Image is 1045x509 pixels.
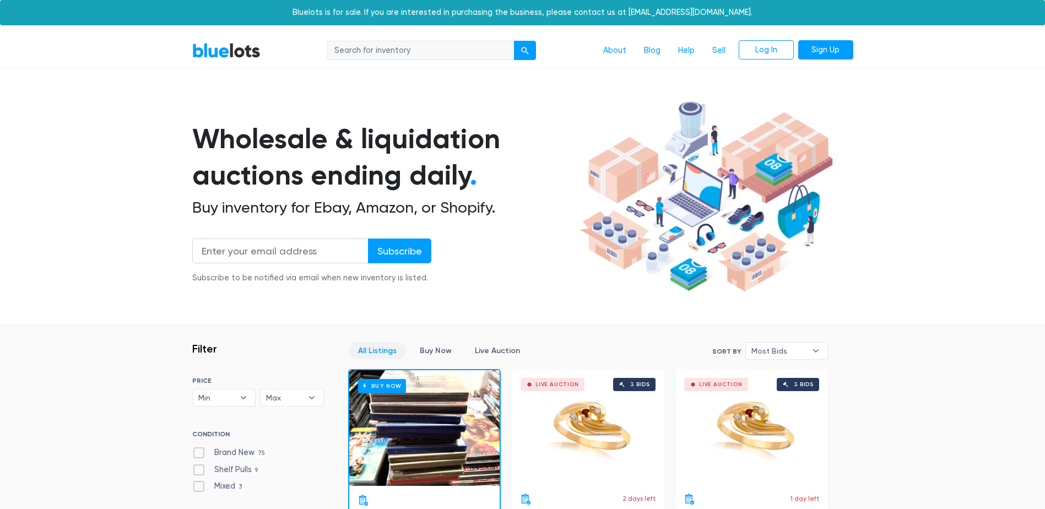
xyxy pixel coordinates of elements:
a: About [594,40,635,61]
b: ▾ [232,389,255,406]
div: Subscribe to be notified via email when new inventory is listed. [192,272,431,284]
a: Sign Up [798,40,853,60]
label: Mixed [192,480,246,492]
span: Most Bids [751,343,806,359]
span: 3 [235,483,246,492]
input: Subscribe [368,239,431,263]
span: Min [198,389,235,406]
a: Live Auction 3 bids [512,369,664,485]
h6: Buy Now [358,379,406,393]
h2: Buy inventory for Ebay, Amazon, or Shopify. [192,198,576,217]
div: 3 bids [630,382,650,387]
p: 1 day left [790,494,819,503]
span: 9 [252,466,262,475]
a: BlueLots [192,42,261,58]
a: Help [669,40,703,61]
label: Brand New [192,447,269,459]
a: All Listings [349,342,406,359]
span: . [470,159,477,192]
span: Max [266,389,302,406]
label: Shelf Pulls [192,464,262,476]
h1: Wholesale & liquidation auctions ending daily [192,121,576,194]
a: Buy Now [410,342,461,359]
b: ▾ [300,389,323,406]
input: Search for inventory [327,41,515,61]
a: Sell [703,40,734,61]
h3: Filter [192,342,217,355]
a: Log In [739,40,794,60]
div: 3 bids [794,382,814,387]
input: Enter your email address [192,239,369,263]
h6: CONDITION [192,430,324,442]
a: Buy Now [349,370,500,486]
a: Live Auction [465,342,529,359]
label: Sort By [712,346,741,356]
p: 2 days left [622,494,656,503]
h6: PRICE [192,377,324,385]
img: hero-ee84e7d0318cb26816c560f6b4441b76977f77a177738b4e94f68c95b2b83dbb.png [576,96,837,297]
span: 75 [255,449,269,458]
b: ▾ [804,343,827,359]
div: Live Auction [535,382,579,387]
a: Blog [635,40,669,61]
div: Live Auction [699,382,743,387]
a: Live Auction 3 bids [675,369,828,485]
